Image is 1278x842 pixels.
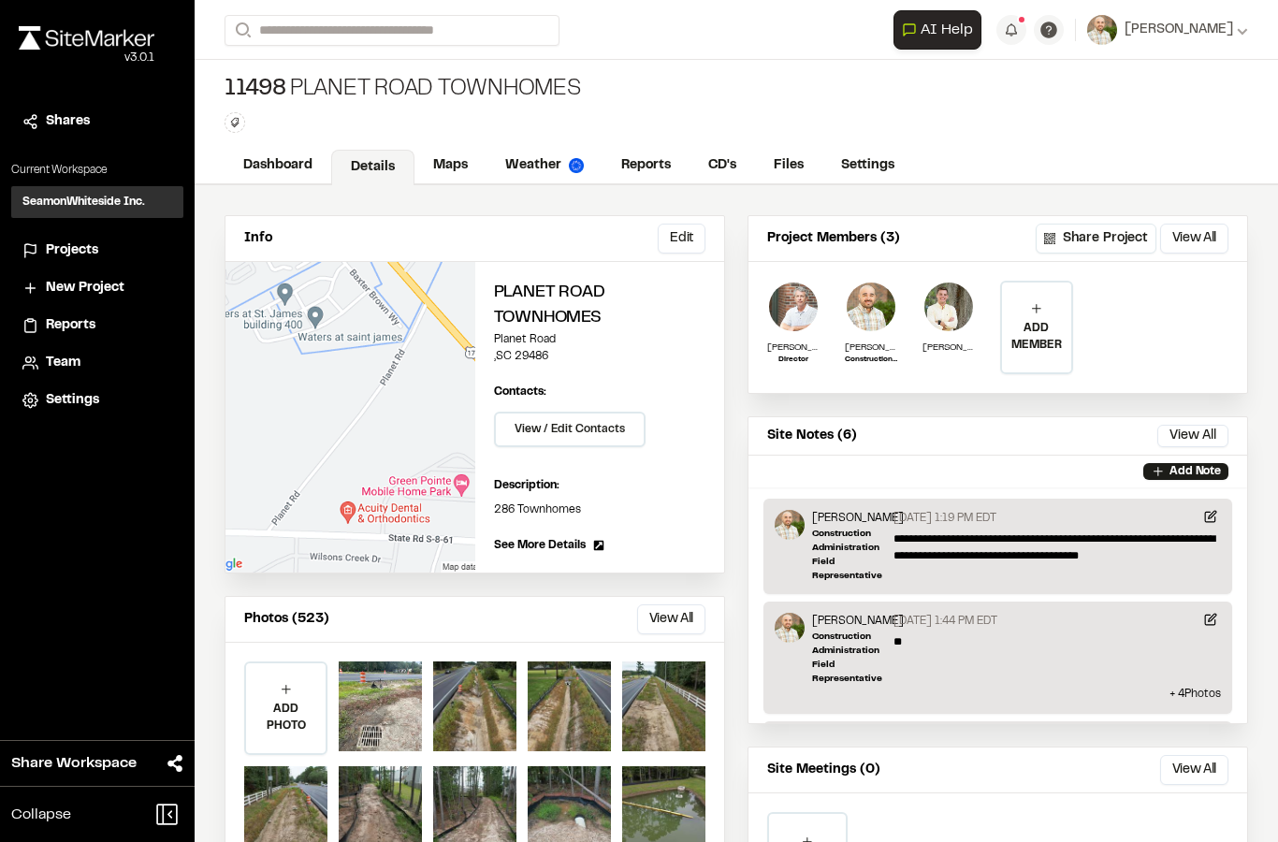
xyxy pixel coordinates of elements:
[494,348,706,365] p: , SC 29486
[921,19,973,41] span: AI Help
[494,384,546,400] p: Contacts:
[494,537,586,554] span: See More Details
[922,281,975,333] img: Jake Wastler
[767,228,900,249] p: Project Members (3)
[845,341,897,355] p: [PERSON_NAME]
[569,158,584,173] img: precipai.png
[22,240,172,261] a: Projects
[893,613,997,630] p: [DATE] 1:44 PM EDT
[1125,20,1233,40] span: [PERSON_NAME]
[494,477,706,494] p: Description:
[775,613,805,643] img: Sinuhe Perez
[893,510,996,527] p: [DATE] 1:19 PM EDT
[494,412,646,447] button: View / Edit Contacts
[812,527,904,583] p: Construction Administration Field Representative
[845,281,897,333] img: Sinuhe Perez
[822,148,913,183] a: Settings
[46,240,98,261] span: Projects
[603,148,690,183] a: Reports
[812,510,904,527] p: [PERSON_NAME]
[46,390,99,411] span: Settings
[845,355,897,366] p: Construction Administration Field Representative
[1002,320,1072,354] p: ADD MEMBER
[19,50,154,66] div: Oh geez...please don't...
[414,148,487,183] a: Maps
[1036,224,1156,254] button: Share Project
[767,281,820,333] img: Donald Jones
[487,148,603,183] a: Weather
[19,26,154,50] img: rebrand.png
[225,112,245,133] button: Edit Tags
[225,75,286,105] span: 11498
[1160,755,1228,785] button: View All
[244,609,329,630] p: Photos (523)
[1157,425,1228,447] button: View All
[1160,224,1228,254] button: View All
[775,510,805,540] img: Sinuhe Perez
[767,355,820,366] p: Director
[1169,463,1221,480] p: Add Note
[46,353,80,373] span: Team
[46,111,90,132] span: Shares
[46,278,124,298] span: New Project
[775,686,1221,703] p: + 4 Photo s
[494,281,706,331] h2: Planet Road Townhomes
[812,630,904,686] p: Construction Administration Field Representative
[767,760,880,780] p: Site Meetings (0)
[225,148,331,183] a: Dashboard
[22,390,172,411] a: Settings
[22,111,172,132] a: Shares
[893,10,981,50] button: Open AI Assistant
[11,162,183,179] p: Current Workspace
[1087,15,1117,45] img: User
[922,341,975,355] p: [PERSON_NAME]
[637,604,705,634] button: View All
[22,315,172,336] a: Reports
[893,10,989,50] div: Open AI Assistant
[22,353,172,373] a: Team
[11,804,71,826] span: Collapse
[690,148,755,183] a: CD's
[767,426,857,446] p: Site Notes (6)
[331,150,414,185] a: Details
[22,278,172,298] a: New Project
[767,341,820,355] p: [PERSON_NAME]
[755,148,822,183] a: Files
[812,613,904,630] p: [PERSON_NAME]
[244,228,272,249] p: Info
[225,15,258,46] button: Search
[658,224,705,254] button: Edit
[494,331,706,348] p: Planet Road
[225,75,581,105] div: Planet Road Townhomes
[11,752,137,775] span: Share Workspace
[46,315,95,336] span: Reports
[246,701,326,734] p: ADD PHOTO
[494,501,706,518] p: 286 Townhomes
[22,194,145,210] h3: SeamonWhiteside Inc.
[1087,15,1248,45] button: [PERSON_NAME]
